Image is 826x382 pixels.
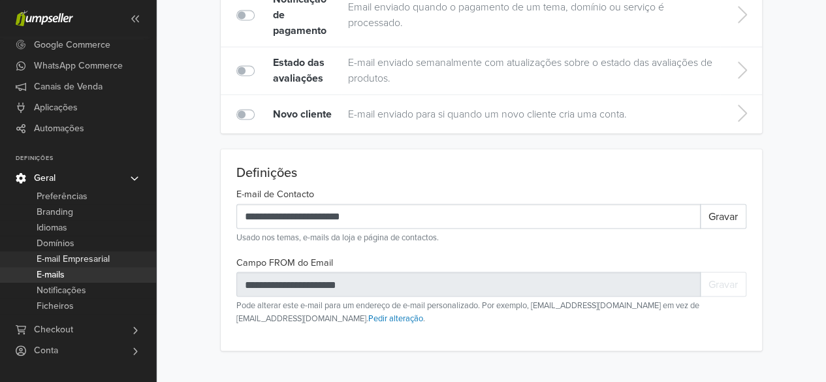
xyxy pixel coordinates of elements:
[37,251,110,267] span: E-mail Empresarial
[34,118,84,139] span: Automações
[342,47,720,95] td: E-mail enviado semanalmente com atualizações sobre o estado das avaliações de produtos.
[34,97,78,118] span: Aplicações
[368,313,423,323] a: Pedir alteração
[236,255,333,270] label: Campo FROM do Email
[34,56,123,76] span: WhatsApp Commerce
[700,204,746,229] button: Gravar
[260,95,342,134] td: Novo cliente
[34,340,58,361] span: Conta
[236,231,746,244] p: Usado nos temas, e-mails da loja e página de contactos.
[37,283,86,298] span: Notificações
[34,319,73,340] span: Checkout
[34,168,56,189] span: Geral
[37,236,74,251] span: Domínios
[37,298,74,314] span: Ficheiros
[236,299,746,324] p: Pode alterar este e-mail para um endereço de e-mail personalizado. Por exemplo, [EMAIL_ADDRESS][D...
[37,267,65,283] span: E-mails
[34,35,110,56] span: Google Commerce
[236,187,314,201] label: E-mail de Contacto
[236,165,746,180] h5: Definições
[260,47,342,95] td: Estado das avaliações
[37,189,87,204] span: Preferências
[342,95,720,134] td: E-mail enviado para si quando um novo cliente cria uma conta.
[16,155,156,163] p: Definições
[700,272,746,296] button: Gravar
[37,204,73,220] span: Branding
[34,76,103,97] span: Canais de Venda
[37,220,67,236] span: Idiomas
